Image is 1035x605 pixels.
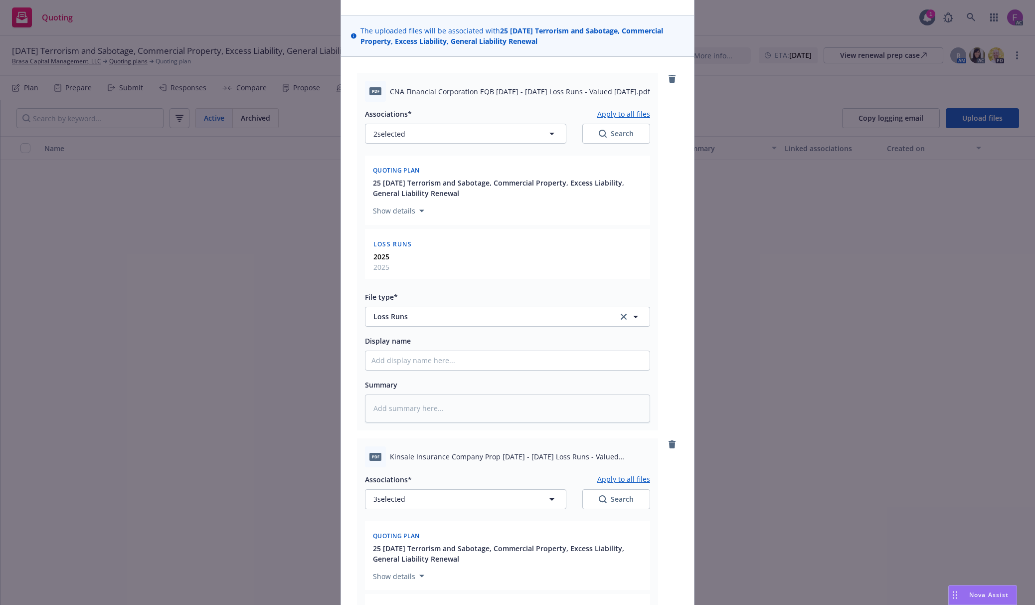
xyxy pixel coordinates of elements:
[597,108,650,120] button: Apply to all files
[597,473,650,485] button: Apply to all files
[373,543,644,564] button: 25 [DATE] Terrorism and Sabotage, Commercial Property, Excess Liability, General Liability Renewal
[365,336,411,346] span: Display name
[618,311,630,323] a: clear selection
[365,307,650,327] button: Loss Runsclear selection
[599,129,634,139] div: Search
[373,532,420,540] span: Quoting plan
[365,292,398,302] span: File type*
[373,252,389,261] strong: 2025
[369,87,381,95] span: pdf
[582,489,650,509] button: SearchSearch
[369,205,428,217] button: Show details
[948,585,1017,605] button: Nova Assist
[369,570,428,582] button: Show details
[373,494,405,504] span: 3 selected
[365,109,412,119] span: Associations*
[365,124,566,144] button: 2selected
[666,73,678,85] a: remove
[365,380,397,390] span: Summary
[666,438,678,450] a: remove
[373,166,420,175] span: Quoting plan
[365,489,566,509] button: 3selected
[373,178,644,199] button: 25 [DATE] Terrorism and Sabotage, Commercial Property, Excess Liability, General Liability Renewal
[582,124,650,144] button: SearchSearch
[949,586,961,605] div: Drag to move
[365,351,650,370] input: Add display name here...
[599,130,607,138] svg: Search
[360,26,663,46] strong: 25 [DATE] Terrorism and Sabotage, Commercial Property, Excess Liability, General Liability Renewal
[369,453,381,460] span: pdf
[373,129,405,139] span: 2 selected
[365,475,412,484] span: Associations*
[969,591,1009,599] span: Nova Assist
[373,240,412,248] span: Loss Runs
[390,451,650,462] span: Kinsale Insurance Company Prop [DATE] - [DATE] Loss Runs - Valued [DATE].pdf
[360,25,684,46] span: The uploaded files will be associated with
[390,86,650,97] span: CNA Financial Corporation EQB [DATE] - [DATE] Loss Runs - Valued [DATE].pdf
[373,311,604,322] span: Loss Runs
[599,495,607,503] svg: Search
[373,262,389,272] span: 2025
[599,494,634,504] div: Search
